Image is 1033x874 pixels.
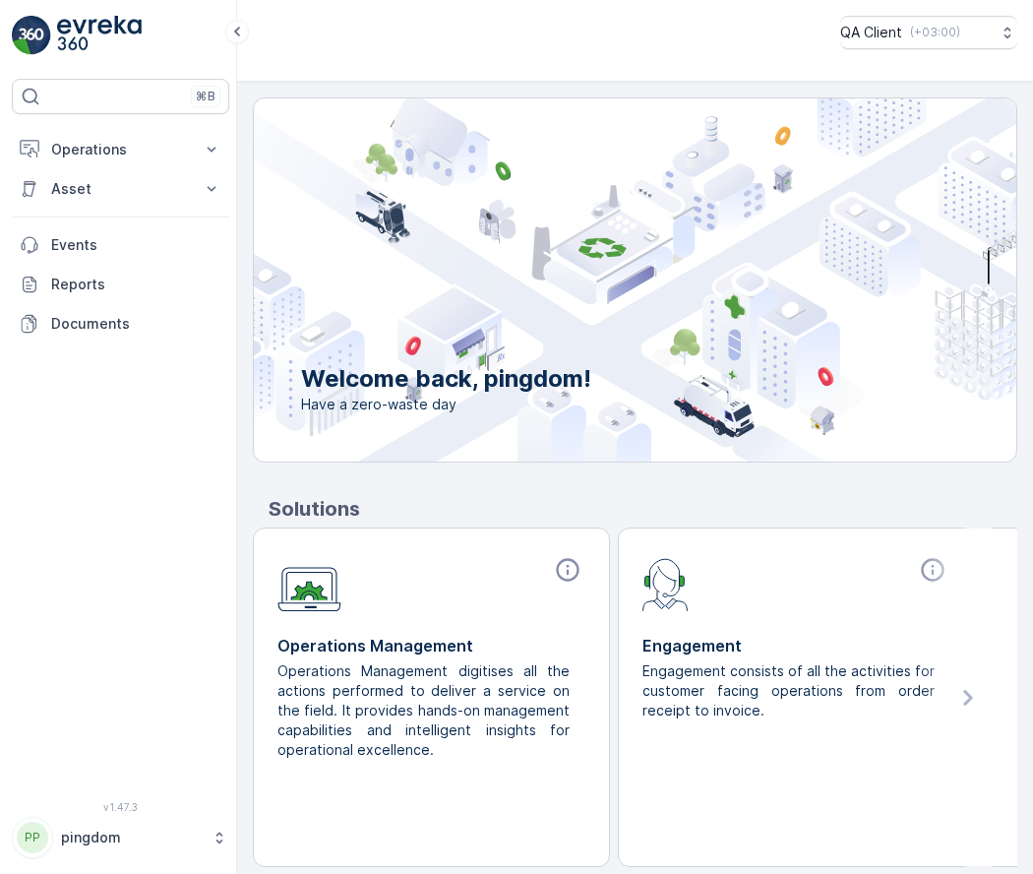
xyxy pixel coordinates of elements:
img: logo_light-DOdMpM7g.png [57,16,142,55]
a: Documents [12,304,229,343]
button: Asset [12,169,229,209]
p: Reports [51,275,221,294]
span: v 1.47.3 [12,801,229,813]
p: Operations Management [277,634,585,657]
p: Documents [51,314,221,334]
img: module-icon [642,556,689,611]
p: Asset [51,179,190,199]
button: Operations [12,130,229,169]
button: PPpingdom [12,817,229,858]
p: ⌘B [196,89,215,104]
span: Have a zero-waste day [301,395,591,414]
img: module-icon [277,556,341,612]
p: Engagement [642,634,950,657]
img: city illustration [165,98,1016,462]
div: PP [17,822,48,853]
p: Events [51,235,221,255]
img: logo [12,16,51,55]
p: Operations Management digitises all the actions performed to deliver a service on the field. It p... [277,661,570,760]
p: pingdom [61,828,202,847]
p: Welcome back, pingdom! [301,363,591,395]
button: QA Client(+03:00) [840,16,1017,49]
a: Events [12,225,229,265]
a: Reports [12,265,229,304]
p: ( +03:00 ) [910,25,960,40]
p: QA Client [840,23,902,42]
p: Solutions [269,494,1017,524]
p: Operations [51,140,190,159]
p: Engagement consists of all the activities for customer facing operations from order receipt to in... [642,661,935,720]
